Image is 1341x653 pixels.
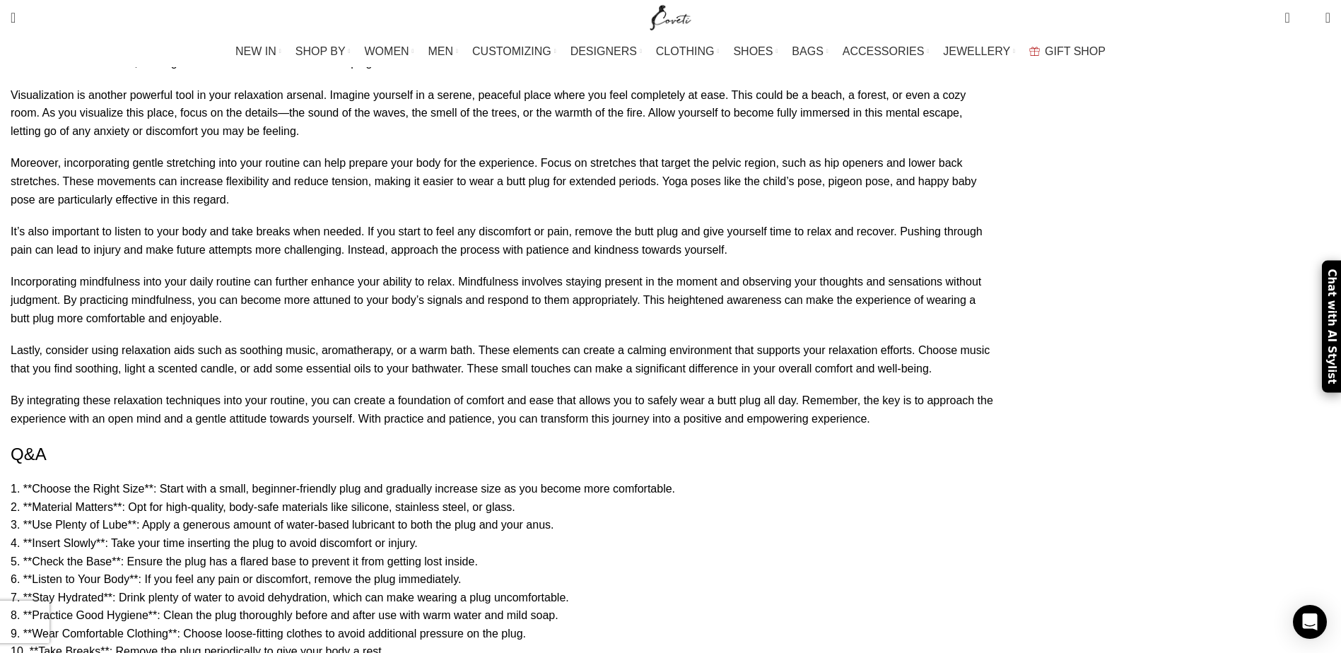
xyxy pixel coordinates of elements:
span: CUSTOMIZING [472,45,551,58]
span: 0 [1286,7,1296,18]
a: GIFT SHOP [1029,37,1106,66]
span: CLOTHING [656,45,715,58]
span: ACCESSORIES [843,45,925,58]
a: DESIGNERS [570,37,642,66]
p: Visualization is another powerful tool in your relaxation arsenal. Imagine yourself in a serene, ... [11,86,995,141]
p: By integrating these relaxation techniques into your routine, you can create a foundation of comf... [11,392,995,428]
h2: Q&A [11,442,995,466]
span: 0 [1304,14,1314,25]
span: SHOES [733,45,773,58]
span: DESIGNERS [570,45,637,58]
a: WOMEN [365,37,414,66]
a: ACCESSORIES [843,37,930,66]
a: NEW IN [235,37,281,66]
span: BAGS [792,45,823,58]
a: 0 [1277,4,1296,32]
div: My Wishlist [1301,4,1315,32]
p: Moreover, incorporating gentle stretching into your routine can help prepare your body for the ex... [11,154,995,208]
p: It’s also important to listen to your body and take breaks when needed. If you start to feel any ... [11,223,995,259]
a: JEWELLERY [943,37,1015,66]
a: MEN [428,37,458,66]
a: SHOES [733,37,778,66]
a: CUSTOMIZING [472,37,556,66]
div: Main navigation [4,37,1337,66]
a: SHOP BY [295,37,351,66]
span: MEN [428,45,454,58]
span: JEWELLERY [943,45,1010,58]
a: BAGS [792,37,828,66]
span: SHOP BY [295,45,346,58]
p: Incorporating mindfulness into your daily routine can further enhance your ability to relax. Mind... [11,273,995,327]
a: CLOTHING [656,37,720,66]
span: WOMEN [365,45,409,58]
a: Search [4,4,23,32]
div: Open Intercom Messenger [1293,605,1327,639]
img: GiftBag [1029,47,1040,56]
p: Lastly, consider using relaxation aids such as soothing music, aromatherapy, or a warm bath. Thes... [11,341,995,377]
a: Site logo [647,11,694,23]
span: NEW IN [235,45,276,58]
span: GIFT SHOP [1045,45,1106,58]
